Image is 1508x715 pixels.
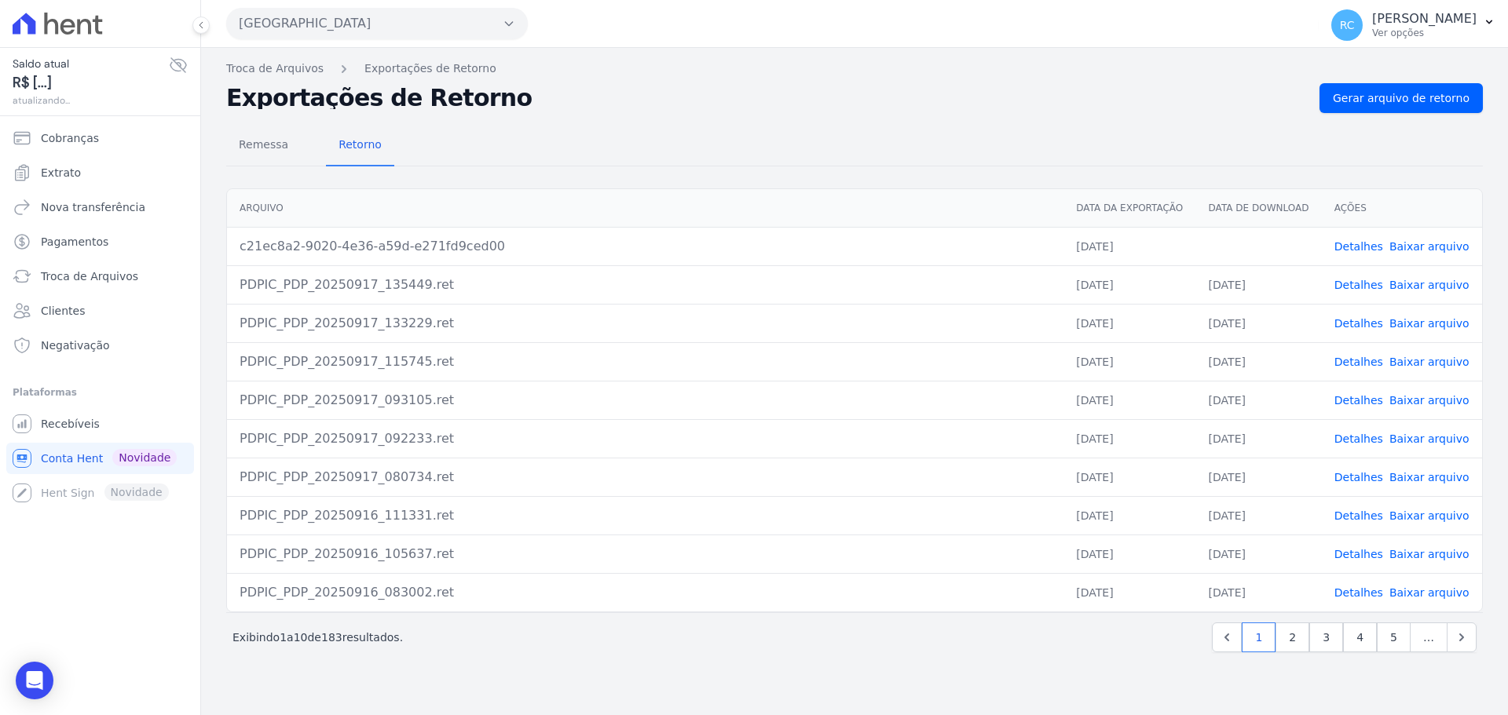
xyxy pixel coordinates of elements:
span: 1 [280,631,287,644]
span: Extrato [41,165,81,181]
a: Detalhes [1334,432,1383,445]
td: [DATE] [1196,458,1322,496]
td: [DATE] [1196,534,1322,573]
a: Baixar arquivo [1389,471,1470,483]
a: Detalhes [1334,394,1383,407]
span: Clientes [41,303,85,319]
div: PDPIC_PDP_20250916_105637.ret [240,545,1051,564]
td: [DATE] [1063,573,1195,611]
a: Extrato [6,157,194,188]
td: [DATE] [1196,381,1322,419]
a: Cobranças [6,122,194,154]
div: PDPIC_PDP_20250916_083002.ret [240,583,1051,602]
a: Previous [1212,622,1242,652]
a: Detalhes [1334,356,1383,368]
a: Negativação [6,330,194,361]
td: [DATE] [1063,419,1195,458]
a: Pagamentos [6,226,194,257]
a: Detalhes [1334,548,1383,560]
span: Conta Hent [41,451,103,466]
span: Retorno [329,129,391,160]
a: Detalhes [1334,317,1383,330]
span: Negativação [41,337,110,353]
a: Remessa [226,126,301,166]
a: Baixar arquivo [1389,509,1470,522]
a: Nova transferência [6,192,194,223]
a: Detalhes [1334,509,1383,522]
a: Baixar arquivo [1389,279,1470,291]
a: Troca de Arquivos [6,261,194,292]
td: [DATE] [1063,227,1195,265]
td: [DATE] [1196,573,1322,611]
nav: Breadcrumb [226,60,1483,77]
td: [DATE] [1063,342,1195,381]
div: Plataformas [13,383,188,402]
a: 5 [1377,622,1411,652]
a: 4 [1343,622,1377,652]
th: Data da Exportação [1063,189,1195,228]
nav: Sidebar [13,122,188,509]
span: RC [1340,20,1355,31]
td: [DATE] [1196,265,1322,304]
a: 2 [1276,622,1309,652]
th: Ações [1322,189,1482,228]
span: Nova transferência [41,199,145,215]
a: Baixar arquivo [1389,317,1470,330]
div: PDPIC_PDP_20250917_092233.ret [240,429,1051,448]
h2: Exportações de Retorno [226,87,1307,109]
span: Saldo atual [13,56,169,72]
a: Baixar arquivo [1389,432,1470,445]
div: PDPIC_PDP_20250916_111331.ret [240,506,1051,525]
td: [DATE] [1063,458,1195,496]
a: Exportações de Retorno [364,60,496,77]
span: Pagamentos [41,234,108,250]
a: Baixar arquivo [1389,240,1470,253]
td: [DATE] [1063,304,1195,342]
td: [DATE] [1196,342,1322,381]
a: Next [1447,622,1477,652]
p: Exibindo a de resultados. [232,629,403,645]
td: [DATE] [1196,304,1322,342]
span: Gerar arquivo de retorno [1333,90,1470,106]
a: Baixar arquivo [1389,586,1470,599]
a: 1 [1242,622,1276,652]
a: Recebíveis [6,408,194,440]
span: R$ [...] [13,72,169,93]
div: PDPIC_PDP_20250917_135449.ret [240,275,1051,294]
a: Detalhes [1334,240,1383,253]
td: [DATE] [1063,534,1195,573]
a: Troca de Arquivos [226,60,324,77]
span: Cobranças [41,130,99,146]
a: Baixar arquivo [1389,356,1470,368]
a: Conta Hent Novidade [6,443,194,474]
div: PDPIC_PDP_20250917_133229.ret [240,314,1051,333]
span: Recebíveis [41,416,100,432]
span: Novidade [112,449,177,466]
th: Data de Download [1196,189,1322,228]
a: Detalhes [1334,586,1383,599]
a: Baixar arquivo [1389,394,1470,407]
a: Baixar arquivo [1389,548,1470,560]
span: 183 [321,631,342,644]
p: [PERSON_NAME] [1372,11,1477,27]
p: Ver opções [1372,27,1477,39]
div: PDPIC_PDP_20250917_115745.ret [240,352,1051,371]
div: PDPIC_PDP_20250917_093105.ret [240,391,1051,410]
span: … [1410,622,1448,652]
td: [DATE] [1063,381,1195,419]
span: 10 [294,631,308,644]
button: RC [PERSON_NAME] Ver opções [1319,3,1508,47]
div: PDPIC_PDP_20250917_080734.ret [240,468,1051,487]
a: Detalhes [1334,279,1383,291]
a: Clientes [6,295,194,326]
div: Open Intercom Messenger [16,662,53,699]
td: [DATE] [1196,496,1322,534]
td: [DATE] [1063,265,1195,304]
a: 3 [1309,622,1343,652]
td: [DATE] [1196,419,1322,458]
th: Arquivo [227,189,1063,228]
div: c21ec8a2-9020-4e36-a59d-e271fd9ced00 [240,237,1051,256]
a: Gerar arquivo de retorno [1319,83,1483,113]
span: Troca de Arquivos [41,268,138,284]
a: Detalhes [1334,471,1383,483]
